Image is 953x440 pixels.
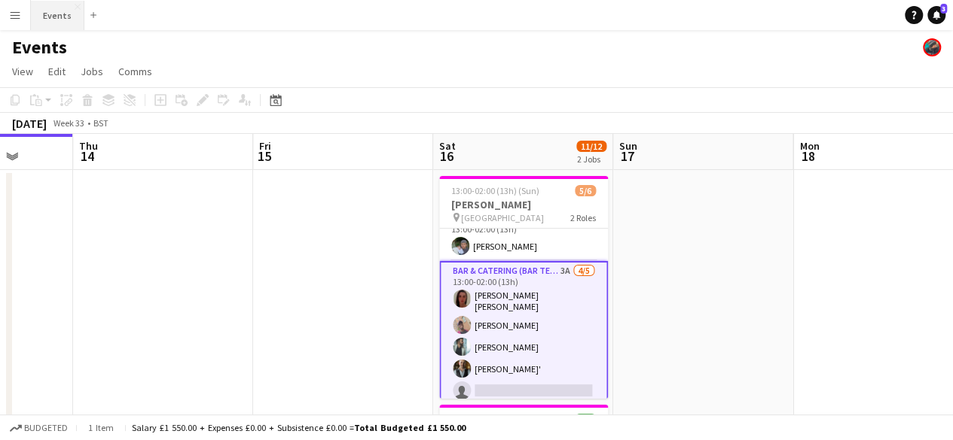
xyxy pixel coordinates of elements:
span: Jobs [81,65,103,78]
span: Total Budgeted £1 550.00 [354,422,466,433]
span: Edit [48,65,66,78]
span: Thu [79,139,98,153]
span: Week 33 [50,117,87,129]
app-job-card: 13:00-02:00 (13h) (Sun)5/6[PERSON_NAME] [GEOGRAPHIC_DATA]2 RolesBar & Catering (Bar Manager)1/113... [439,176,608,399]
span: 17 [617,147,637,165]
span: 11/12 [576,141,606,152]
button: Budgeted [8,420,70,436]
button: Events [31,1,84,30]
span: Mon [799,139,819,153]
span: 14 [77,147,98,165]
span: 1 item [83,422,119,433]
app-card-role: Bar & Catering (Bar Tender)3A4/513:00-02:00 (13h)[PERSON_NAME] [PERSON_NAME][PERSON_NAME][PERSON_... [439,261,608,407]
a: 3 [927,6,945,24]
app-user-avatar: Dom Roche [923,38,941,56]
span: 15 [257,147,271,165]
div: [DATE] [12,116,47,131]
a: Comms [112,62,158,81]
span: 2 Roles [570,212,596,223]
span: [GEOGRAPHIC_DATA] [461,212,544,223]
span: View [12,65,33,78]
span: Budgeted [24,423,68,433]
span: 18 [797,147,819,165]
span: Comms [118,65,152,78]
span: 3 [940,4,947,14]
div: 2 Jobs [577,153,606,165]
app-card-role: Bar & Catering (Bar Manager)1/113:00-02:00 (13h)[PERSON_NAME] [439,210,608,261]
span: Fri [259,139,271,153]
span: 16 [437,147,456,165]
span: 13:00-02:00 (13h) (Sun) [451,185,539,196]
a: Edit [42,62,72,81]
a: Jobs [75,62,109,81]
h3: [PERSON_NAME] [439,198,608,211]
span: Sun [619,139,637,153]
a: View [6,62,39,81]
h1: Events [12,36,67,59]
div: BST [93,117,108,129]
span: Sat [439,139,456,153]
div: Salary £1 550.00 + Expenses £0.00 + Subsistence £0.00 = [132,422,466,433]
span: 5/6 [575,185,596,196]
